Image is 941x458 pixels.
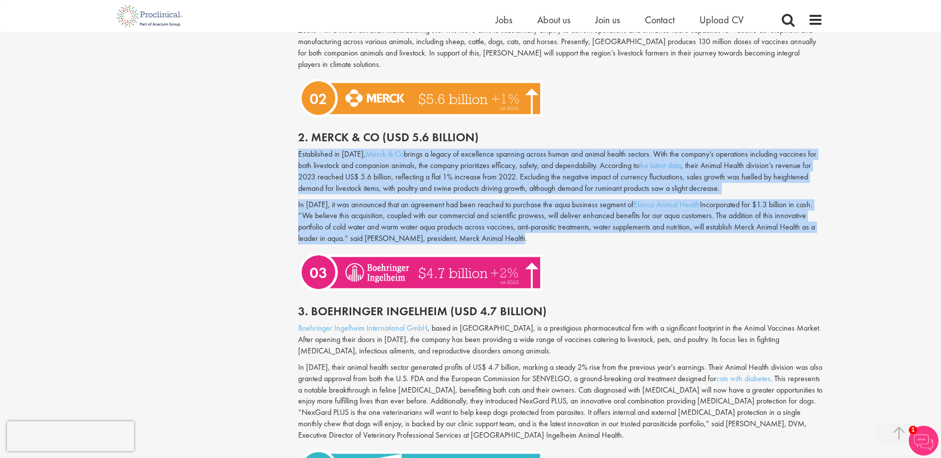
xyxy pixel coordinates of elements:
img: Chatbot [909,426,939,456]
p: In [DATE], it was announced that an agreement had been reached to purchase the aqua business segm... [298,199,823,244]
iframe: reCAPTCHA [7,421,134,451]
a: About us [537,13,570,26]
a: Join us [595,13,620,26]
p: In [DATE], their animal health sector generated profits of US$ 4.7 billion, marking a steady 2% r... [298,362,823,441]
a: cats with diabetes [716,373,770,384]
p: Established in [DATE], brings a legacy of excellence spanning across human and animal health sect... [298,149,823,194]
a: the latest data [639,160,681,171]
h2: 3. Boehringer Ingelheim (USD 4.7 Billion) [298,305,823,318]
a: Elanco Animal Health [633,199,700,210]
a: Boehringer Ingelheim International GmbH [298,323,428,333]
a: Contact [645,13,675,26]
h2: 2. Merck & Co (USD 5.6 billion) [298,131,823,144]
a: Merck & Co [366,149,404,159]
p: , based in [GEOGRAPHIC_DATA], is a prestigious pharmaceutical firm with a significant footprint i... [298,323,823,357]
span: 1 [909,426,917,434]
a: Upload CV [699,13,744,26]
a: Jobs [496,13,512,26]
p: In a recently – the company revealed its acquisition of a 21-acre manufacturing facility in [GEOG... [298,14,823,70]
